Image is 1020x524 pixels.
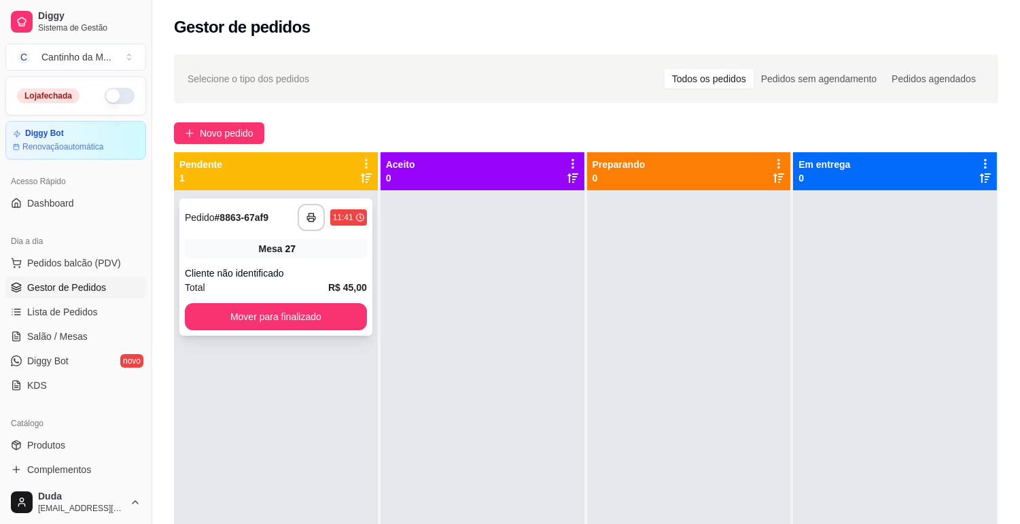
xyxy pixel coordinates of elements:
button: Alterar Status [105,88,135,104]
a: DiggySistema de Gestão [5,5,146,38]
span: Pedidos balcão (PDV) [27,256,121,270]
span: [EMAIL_ADDRESS][DOMAIN_NAME] [38,503,124,514]
span: Sistema de Gestão [38,22,141,33]
a: Salão / Mesas [5,326,146,347]
a: Dashboard [5,192,146,214]
button: Duda[EMAIL_ADDRESS][DOMAIN_NAME] [5,486,146,519]
p: 0 [593,171,646,185]
button: Pedidos balcão (PDV) [5,252,146,274]
p: 0 [798,171,850,185]
p: 1 [179,171,222,185]
div: Acesso Rápido [5,171,146,192]
span: Salão / Mesas [27,330,88,343]
h2: Gestor de pedidos [174,16,311,38]
div: Dia a dia [5,230,146,252]
div: Todos os pedidos [665,69,754,88]
div: 27 [285,242,296,256]
p: Preparando [593,158,646,171]
p: 0 [386,171,415,185]
div: Loja fechada [17,88,80,103]
span: Lista de Pedidos [27,305,98,319]
a: Lista de Pedidos [5,301,146,323]
div: Catálogo [5,413,146,434]
a: Complementos [5,459,146,481]
div: Pedidos sem agendamento [754,69,884,88]
button: Mover para finalizado [185,303,367,330]
span: Diggy [38,10,141,22]
span: Novo pedido [200,126,253,141]
strong: # 8863-67af9 [215,212,268,223]
button: Novo pedido [174,122,264,144]
span: KDS [27,379,47,392]
a: Diggy Botnovo [5,350,146,372]
span: C [17,50,31,64]
span: Total [185,280,205,295]
span: Produtos [27,438,65,452]
p: Em entrega [798,158,850,171]
button: Select a team [5,43,146,71]
div: Cantinho da M ... [41,50,111,64]
a: Diggy BotRenovaçãoautomática [5,121,146,160]
span: Gestor de Pedidos [27,281,106,294]
article: Renovação automática [22,141,103,152]
p: Pendente [179,158,222,171]
span: plus [185,128,194,138]
div: Cliente não identificado [185,266,367,280]
span: Diggy Bot [27,354,69,368]
div: 11:41 [333,212,353,223]
div: Pedidos agendados [884,69,983,88]
span: Duda [38,491,124,503]
span: Selecione o tipo dos pedidos [188,71,309,86]
a: Produtos [5,434,146,456]
article: Diggy Bot [25,128,64,139]
span: Complementos [27,463,91,476]
span: Pedido [185,212,215,223]
a: KDS [5,374,146,396]
strong: R$ 45,00 [328,282,367,293]
span: Mesa [259,242,283,256]
span: Dashboard [27,196,74,210]
p: Aceito [386,158,415,171]
a: Gestor de Pedidos [5,277,146,298]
